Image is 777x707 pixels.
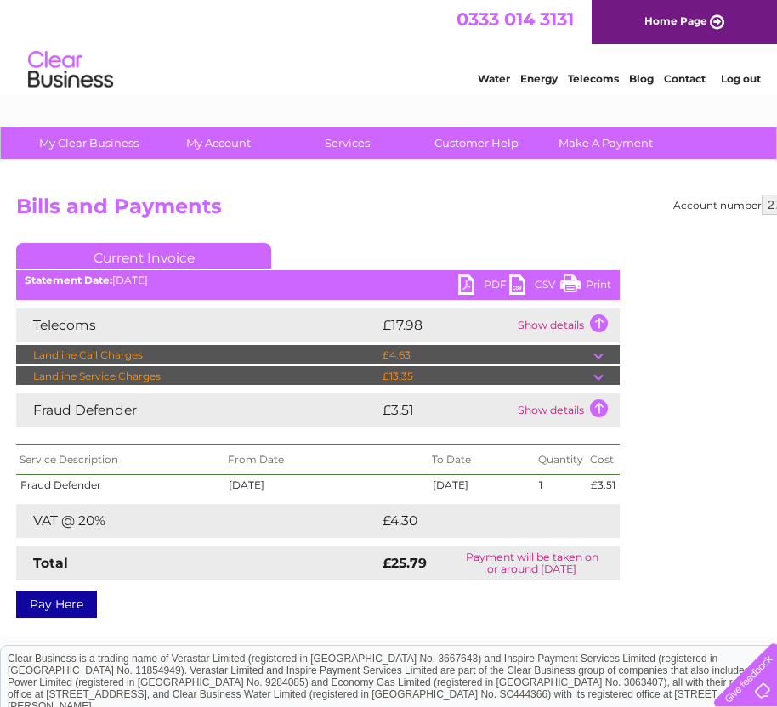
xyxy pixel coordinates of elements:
a: CSV [509,274,560,299]
td: Fraud Defender [16,393,378,427]
td: Show details [513,308,620,342]
td: Fraud Defender [16,475,224,495]
td: £17.98 [378,308,513,342]
th: Cost [587,445,620,475]
td: £4.63 [378,345,593,365]
th: From Date [224,445,428,475]
a: Log out [721,72,761,85]
a: Contact [664,72,706,85]
th: To Date [428,445,535,475]
td: £3.51 [587,475,620,495]
th: Service Description [16,445,224,475]
a: Pay Here [16,591,97,618]
a: Services [277,127,417,159]
td: £13.35 [378,366,593,387]
td: £4.30 [378,504,580,538]
td: 1 [535,475,587,495]
td: Landline Call Charges [16,345,378,365]
td: Show details [513,393,620,427]
a: Blog [629,72,654,85]
a: Make A Payment [536,127,676,159]
strong: Total [33,555,68,571]
td: Landline Service Charges [16,366,378,387]
a: Telecoms [568,72,619,85]
a: Current Invoice [16,243,271,269]
a: Water [478,72,510,85]
td: [DATE] [224,475,428,495]
div: [DATE] [16,274,620,286]
td: Payment will be taken on or around [DATE] [444,546,620,580]
a: PDF [458,274,509,299]
strong: £25.79 [383,555,427,571]
a: Customer Help [406,127,547,159]
b: Statement Date: [25,274,112,286]
td: VAT @ 20% [16,504,378,538]
a: 0333 014 3131 [457,8,574,30]
a: My Clear Business [19,127,159,159]
a: Print [560,274,611,299]
td: [DATE] [428,475,535,495]
th: Quantity [535,445,587,475]
td: Telecoms [16,308,378,342]
img: logo.png [27,44,114,96]
a: Energy [520,72,558,85]
a: My Account [148,127,288,159]
td: £3.51 [378,393,513,427]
